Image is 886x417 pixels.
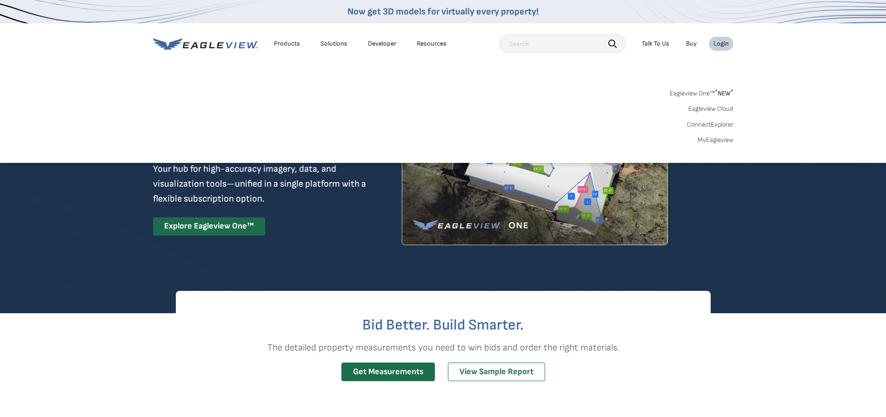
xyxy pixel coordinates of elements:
[500,34,626,53] input: Search
[698,136,733,144] a: MyEagleview
[448,363,545,382] a: View Sample Report
[341,363,435,382] a: Get Measurements
[320,40,347,48] div: Solutions
[688,105,733,113] a: Eagleview Cloud
[274,40,300,48] div: Products
[715,89,733,97] span: NEW
[347,6,539,17] a: Now get 3D models for virtually every property!
[670,87,733,97] a: Eagleview One™*NEW*
[176,318,711,333] h2: Bid Better. Build Smarter.
[417,40,446,48] div: Resources
[368,40,396,48] a: Developer
[713,40,729,48] div: Login
[176,340,711,355] p: The detailed property measurements you need to win bids and order the right materials.
[686,40,697,48] a: Buy
[153,161,368,206] p: Your hub for high-accuracy imagery, data, and visualization tools—unified in a single platform wi...
[642,40,669,48] div: Talk To Us
[687,121,733,129] a: ConnectExplorer
[153,217,265,235] a: Explore Eagleview One™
